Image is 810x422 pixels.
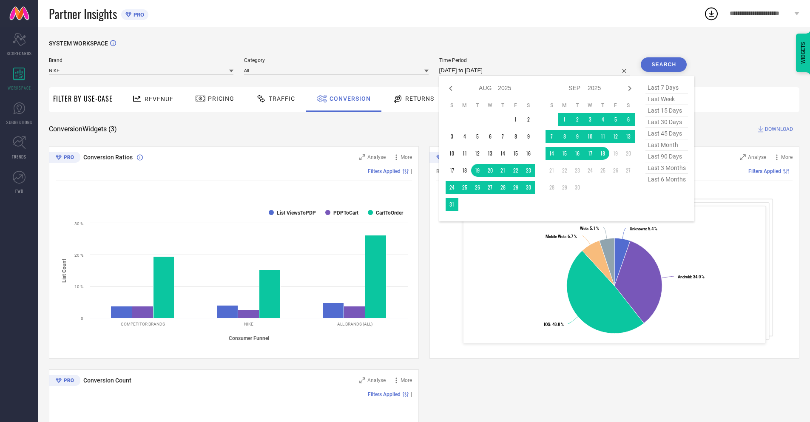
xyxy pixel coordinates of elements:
td: Mon Aug 18 2025 [458,164,471,177]
div: Premium [429,152,461,164]
tspan: Web [580,226,588,231]
span: Revenue (% share) [436,168,478,174]
span: Returns [405,95,434,102]
td: Wed Aug 06 2025 [484,130,497,143]
span: More [401,377,412,383]
span: Conversion [330,95,371,102]
td: Tue Sep 09 2025 [571,130,584,143]
span: Time Period [439,57,631,63]
text: : 5.1 % [580,226,599,231]
td: Sat Aug 02 2025 [522,113,535,126]
span: Filters Applied [368,391,401,397]
span: SCORECARDS [7,50,32,57]
td: Sat Sep 06 2025 [622,113,635,126]
th: Tuesday [571,102,584,109]
text: 20 % [74,253,83,258]
td: Mon Sep 29 2025 [558,181,571,194]
td: Wed Sep 10 2025 [584,130,597,143]
td: Tue Aug 26 2025 [471,181,484,194]
span: Analyse [748,154,766,160]
td: Mon Sep 08 2025 [558,130,571,143]
td: Fri Aug 15 2025 [509,147,522,160]
span: last 45 days [645,128,688,139]
th: Friday [609,102,622,109]
tspan: Consumer Funnel [229,335,269,341]
span: Conversion Ratios [83,154,133,161]
button: Search [641,57,687,72]
text: PDPToCart [333,210,358,216]
td: Tue Aug 12 2025 [471,147,484,160]
td: Sat Sep 27 2025 [622,164,635,177]
span: DOWNLOAD [765,125,793,133]
td: Thu Aug 28 2025 [497,181,509,194]
tspan: IOS [544,322,550,327]
th: Friday [509,102,522,109]
td: Tue Aug 05 2025 [471,130,484,143]
span: Conversion Count [83,377,131,384]
text: NIKE [244,322,253,326]
td: Thu Sep 18 2025 [597,147,609,160]
td: Sat Aug 23 2025 [522,164,535,177]
span: | [791,168,793,174]
td: Sun Sep 21 2025 [546,164,558,177]
th: Monday [558,102,571,109]
td: Sun Sep 07 2025 [546,130,558,143]
td: Wed Sep 24 2025 [584,164,597,177]
td: Sun Aug 24 2025 [446,181,458,194]
td: Tue Sep 02 2025 [571,113,584,126]
td: Fri Aug 22 2025 [509,164,522,177]
span: Filter By Use-Case [53,93,113,104]
div: Open download list [704,6,719,21]
span: Pricing [208,95,234,102]
text: : 6.7 % [546,234,577,239]
svg: Zoom [740,154,746,160]
span: last 30 days [645,116,688,128]
td: Mon Aug 11 2025 [458,147,471,160]
text: CartToOrder [376,210,404,216]
td: Fri Sep 12 2025 [609,130,622,143]
td: Wed Sep 17 2025 [584,147,597,160]
svg: Zoom [359,154,365,160]
td: Fri Aug 08 2025 [509,130,522,143]
span: More [781,154,793,160]
tspan: List Count [61,258,67,282]
td: Sat Aug 09 2025 [522,130,535,143]
td: Thu Sep 04 2025 [597,113,609,126]
td: Sat Aug 30 2025 [522,181,535,194]
span: Filters Applied [368,168,401,174]
div: Next month [625,83,635,93]
td: Tue Sep 30 2025 [571,181,584,194]
td: Wed Aug 27 2025 [484,181,497,194]
td: Thu Sep 11 2025 [597,130,609,143]
td: Sun Aug 17 2025 [446,164,458,177]
text: List ViewsToPDP [277,210,316,216]
text: : 34.0 % [678,275,705,279]
text: 30 % [74,221,83,226]
td: Mon Sep 15 2025 [558,147,571,160]
tspan: Mobile Web [546,234,566,239]
div: Premium [49,152,80,164]
span: last 3 months [645,162,688,174]
td: Mon Aug 25 2025 [458,181,471,194]
td: Fri Aug 29 2025 [509,181,522,194]
span: SUGGESTIONS [6,119,32,125]
div: Premium [49,375,80,388]
text: : 5.4 % [630,227,657,231]
th: Thursday [497,102,509,109]
span: TRENDS [12,153,26,160]
td: Mon Aug 04 2025 [458,130,471,143]
td: Thu Aug 21 2025 [497,164,509,177]
span: PRO [131,11,144,18]
tspan: Android [678,275,691,279]
td: Wed Sep 03 2025 [584,113,597,126]
span: Brand [49,57,233,63]
text: 0 [81,316,83,321]
span: Analyse [367,154,386,160]
svg: Zoom [359,377,365,383]
span: FWD [15,188,23,194]
span: | [411,391,412,397]
span: last 6 months [645,174,688,185]
td: Wed Aug 20 2025 [484,164,497,177]
span: Analyse [367,377,386,383]
td: Sat Sep 13 2025 [622,130,635,143]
